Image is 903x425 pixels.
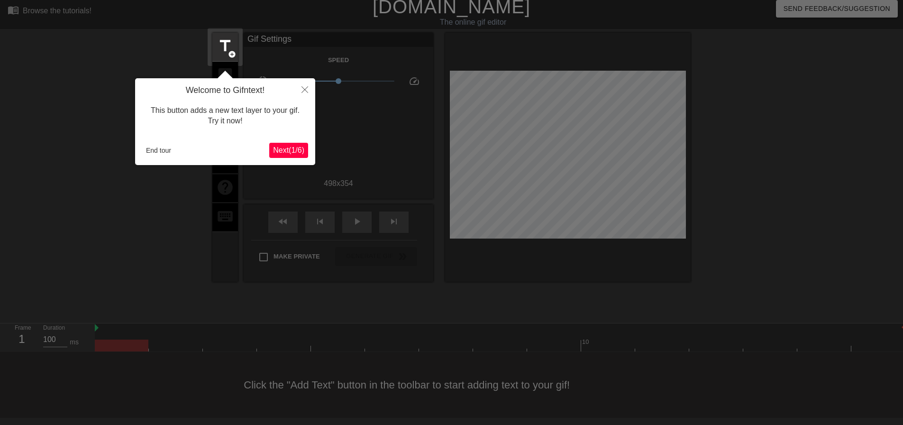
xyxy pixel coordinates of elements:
[142,96,308,136] div: This button adds a new text layer to your gif. Try it now!
[142,85,308,96] h4: Welcome to Gifntext!
[142,143,175,157] button: End tour
[273,146,304,154] span: Next ( 1 / 6 )
[269,143,308,158] button: Next
[294,78,315,100] button: Close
